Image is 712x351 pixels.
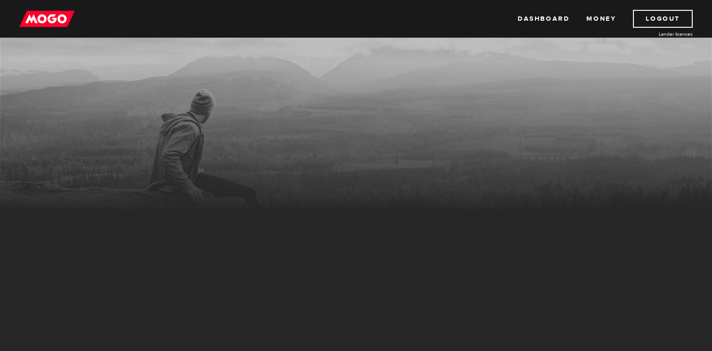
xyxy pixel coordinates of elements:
[586,10,616,28] a: Money
[19,10,75,28] img: mogo_logo-11ee424be714fa7cbb0f0f49df9e16ec.png
[518,10,569,28] a: Dashboard
[622,31,693,38] a: Lender licences
[672,311,712,351] iframe: LiveChat chat widget
[633,10,693,28] a: Logout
